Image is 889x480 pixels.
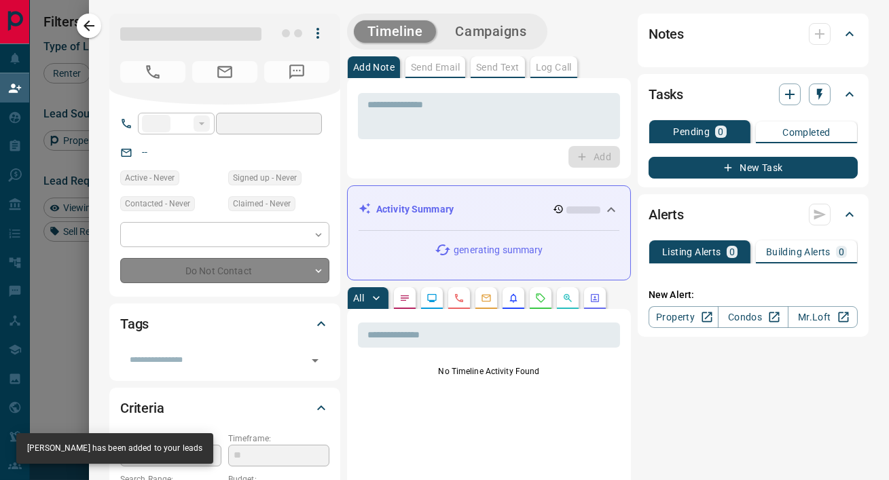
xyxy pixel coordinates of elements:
[729,247,735,257] p: 0
[27,437,202,460] div: [PERSON_NAME] has been added to your leads
[481,293,492,303] svg: Emails
[562,293,573,303] svg: Opportunities
[788,306,858,328] a: Mr.Loft
[649,78,858,111] div: Tasks
[649,84,683,105] h2: Tasks
[125,171,175,185] span: Active - Never
[399,293,410,303] svg: Notes
[125,197,190,210] span: Contacted - Never
[192,61,257,83] span: No Email
[649,204,684,225] h2: Alerts
[839,247,844,257] p: 0
[359,197,619,222] div: Activity Summary
[649,23,684,45] h2: Notes
[649,157,858,179] button: New Task
[120,308,329,340] div: Tags
[228,432,329,445] p: Timeframe:
[120,397,164,419] h2: Criteria
[233,171,297,185] span: Signed up - Never
[649,306,719,328] a: Property
[353,293,364,303] p: All
[233,197,291,210] span: Claimed - Never
[264,61,329,83] span: No Number
[354,20,437,43] button: Timeline
[120,313,149,335] h2: Tags
[782,128,831,137] p: Completed
[766,247,831,257] p: Building Alerts
[508,293,519,303] svg: Listing Alerts
[120,61,185,83] span: No Number
[454,293,465,303] svg: Calls
[306,351,325,370] button: Open
[649,18,858,50] div: Notes
[120,392,329,424] div: Criteria
[376,202,454,217] p: Activity Summary
[454,243,543,257] p: generating summary
[358,365,620,377] p: No Timeline Activity Found
[142,147,147,158] a: --
[673,127,710,136] p: Pending
[353,62,395,72] p: Add Note
[427,293,437,303] svg: Lead Browsing Activity
[589,293,600,303] svg: Agent Actions
[441,20,540,43] button: Campaigns
[662,247,721,257] p: Listing Alerts
[120,432,221,445] p: Actively Searching:
[120,258,329,283] div: Do Not Contact
[718,306,788,328] a: Condos
[649,288,858,302] p: New Alert:
[718,127,723,136] p: 0
[535,293,546,303] svg: Requests
[649,198,858,231] div: Alerts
